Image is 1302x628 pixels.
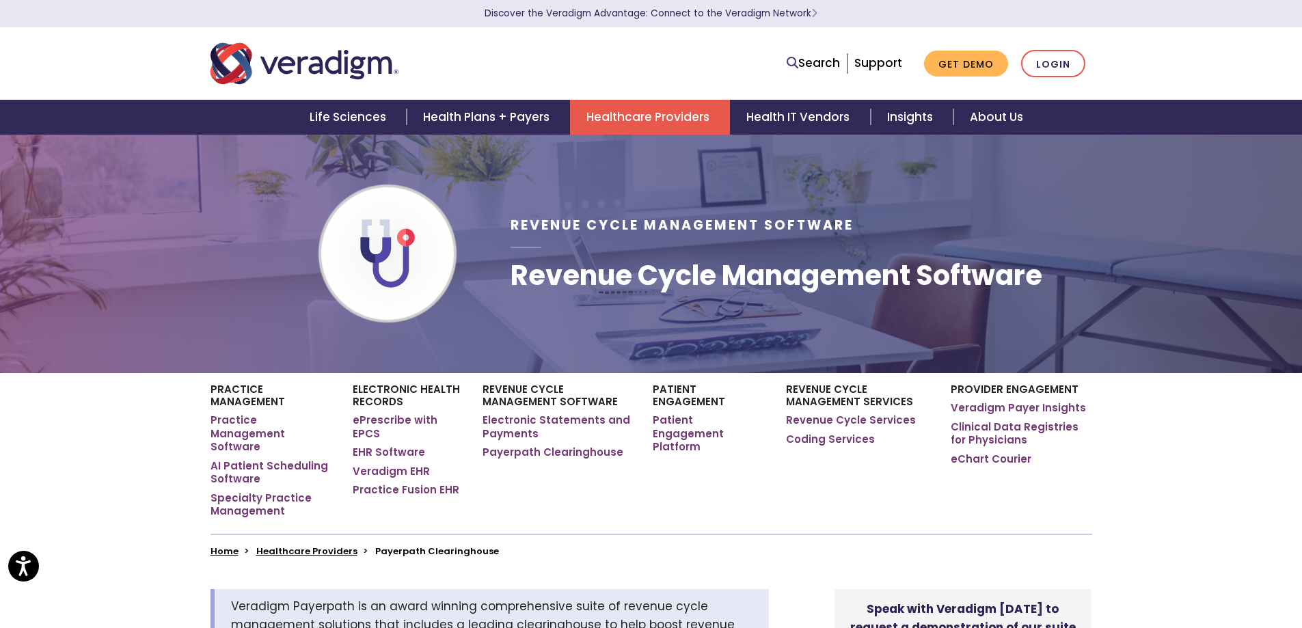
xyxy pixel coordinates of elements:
[953,100,1040,135] a: About Us
[353,383,462,408] p: Electronic Health Records
[653,383,765,408] p: Patient Engagement
[211,41,398,86] img: Veradigm logo
[407,100,570,135] a: Health Plans + Payers
[854,55,902,71] a: Support
[786,383,930,408] p: Revenue Cycle Management Services
[511,259,1042,292] h1: Revenue Cycle Management Software
[951,420,1092,447] a: Clinical Data Registries for Physicians
[1021,50,1085,78] a: Login
[570,100,730,135] a: Healthcare Providers
[353,413,462,440] a: ePrescribe with EPCS
[353,483,459,497] a: Practice Fusion EHR
[353,465,430,478] a: Veradigm EHR
[951,452,1031,466] a: eChart Courier
[483,383,632,408] p: Revenue Cycle Management Software
[811,7,817,20] span: Learn More
[786,413,916,427] a: Revenue Cycle Services
[211,383,332,408] p: Practice Management
[924,51,1008,77] a: Get Demo
[951,383,1092,396] p: Provider Engagement
[511,216,854,234] span: Revenue Cycle Management Software
[293,100,407,135] a: Life Sciences
[211,413,332,454] a: Practice Management Software
[951,401,1086,415] a: Veradigm Payer Insights
[787,54,840,72] a: Search
[483,446,623,459] a: Payerpath Clearinghouse
[211,459,332,486] a: AI Patient Scheduling Software
[786,433,875,446] a: Coding Services
[353,446,425,459] a: EHR Software
[730,100,870,135] a: Health IT Vendors
[483,413,632,440] a: Electronic Statements and Payments
[871,100,953,135] a: Insights
[256,545,357,558] a: Healthcare Providers
[211,545,239,558] a: Home
[485,7,817,20] a: Discover the Veradigm Advantage: Connect to the Veradigm NetworkLearn More
[653,413,765,454] a: Patient Engagement Platform
[211,491,332,518] a: Specialty Practice Management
